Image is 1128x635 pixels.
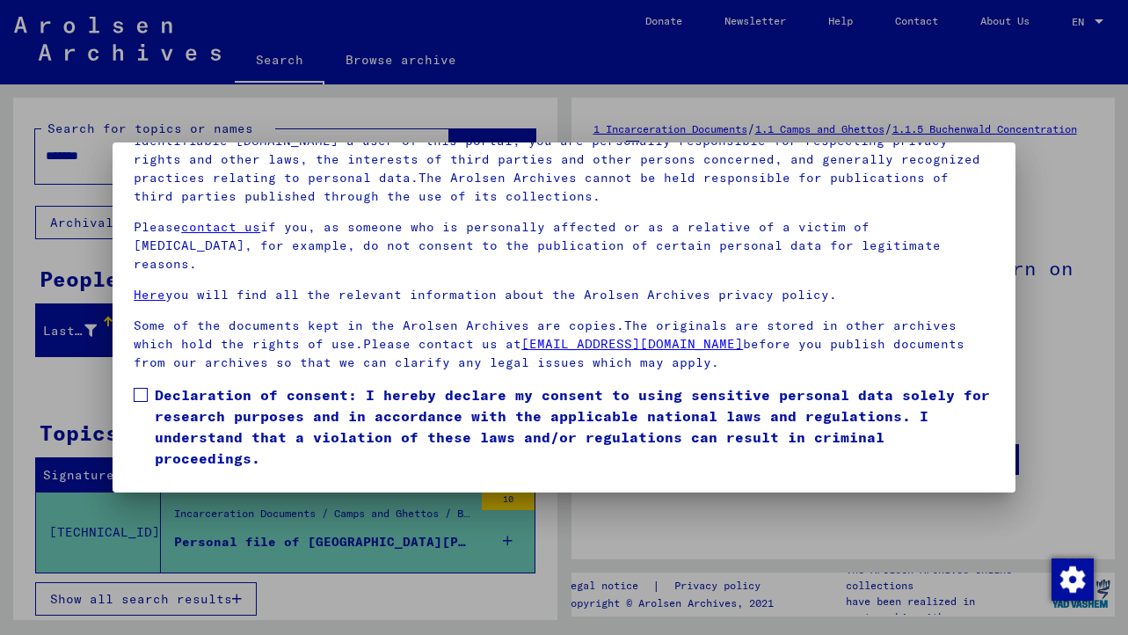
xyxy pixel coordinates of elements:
span: Declaration of consent: I hereby declare my consent to using sensitive personal data solely for r... [155,384,993,469]
img: Change consent [1052,558,1094,601]
p: you will find all the relevant information about the Arolsen Archives privacy policy. [134,286,993,304]
div: Change consent [1051,558,1093,600]
p: Some of the documents kept in the Arolsen Archives are copies.The originals are stored in other a... [134,317,993,372]
a: Here [134,287,165,303]
a: [EMAIL_ADDRESS][DOMAIN_NAME] [521,336,743,352]
p: Please if you, as someone who is personally affected or as a relative of a victim of [MEDICAL_DAT... [134,218,993,274]
a: contact us [181,219,260,235]
p: Please note that this portal on victims of Nazi [MEDICAL_DATA] contains sensitive data on identif... [134,113,993,206]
